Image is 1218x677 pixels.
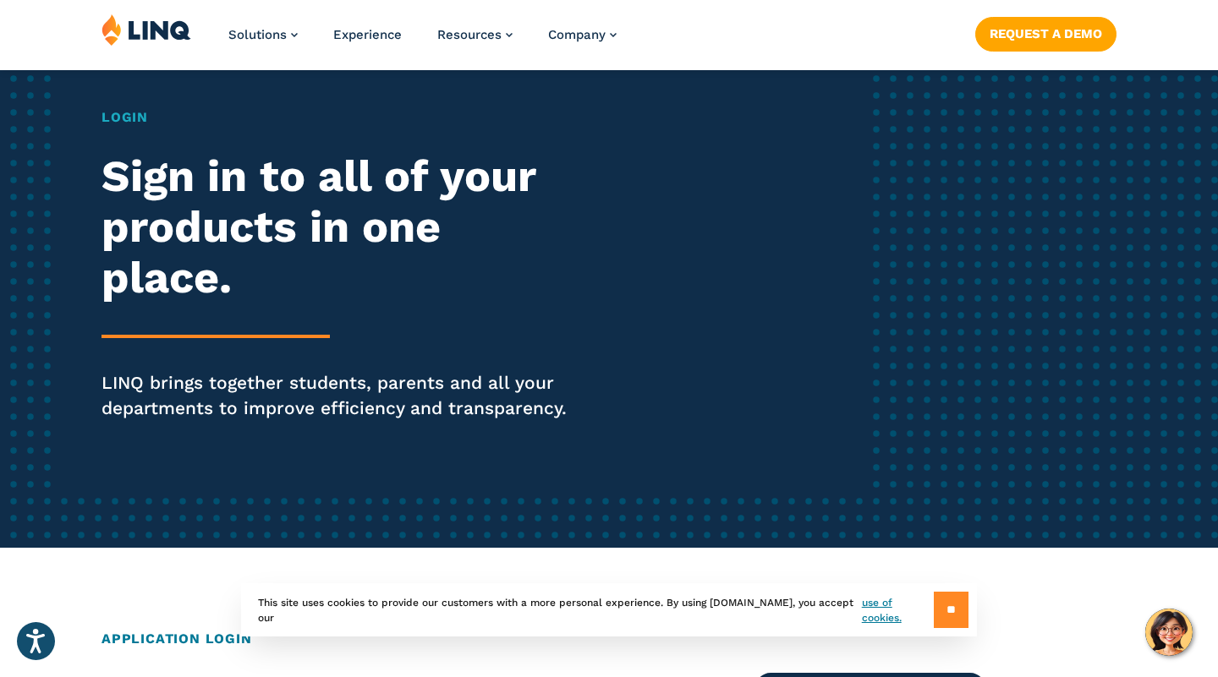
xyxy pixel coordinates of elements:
span: Resources [437,27,502,42]
a: Solutions [228,27,298,42]
span: Solutions [228,27,287,42]
a: Company [548,27,617,42]
img: LINQ | K‑12 Software [101,14,191,46]
button: Hello, have a question? Let’s chat. [1145,609,1193,656]
h2: Sign in to all of your products in one place. [101,151,571,303]
p: LINQ brings together students, parents and all your departments to improve efficiency and transpa... [101,370,571,421]
nav: Button Navigation [975,14,1116,51]
nav: Primary Navigation [228,14,617,69]
a: Request a Demo [975,17,1116,51]
a: Resources [437,27,513,42]
a: Experience [333,27,402,42]
span: Company [548,27,606,42]
h1: Login [101,107,571,128]
div: This site uses cookies to provide our customers with a more personal experience. By using [DOMAIN... [241,583,977,636]
a: use of cookies. [862,595,934,625]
